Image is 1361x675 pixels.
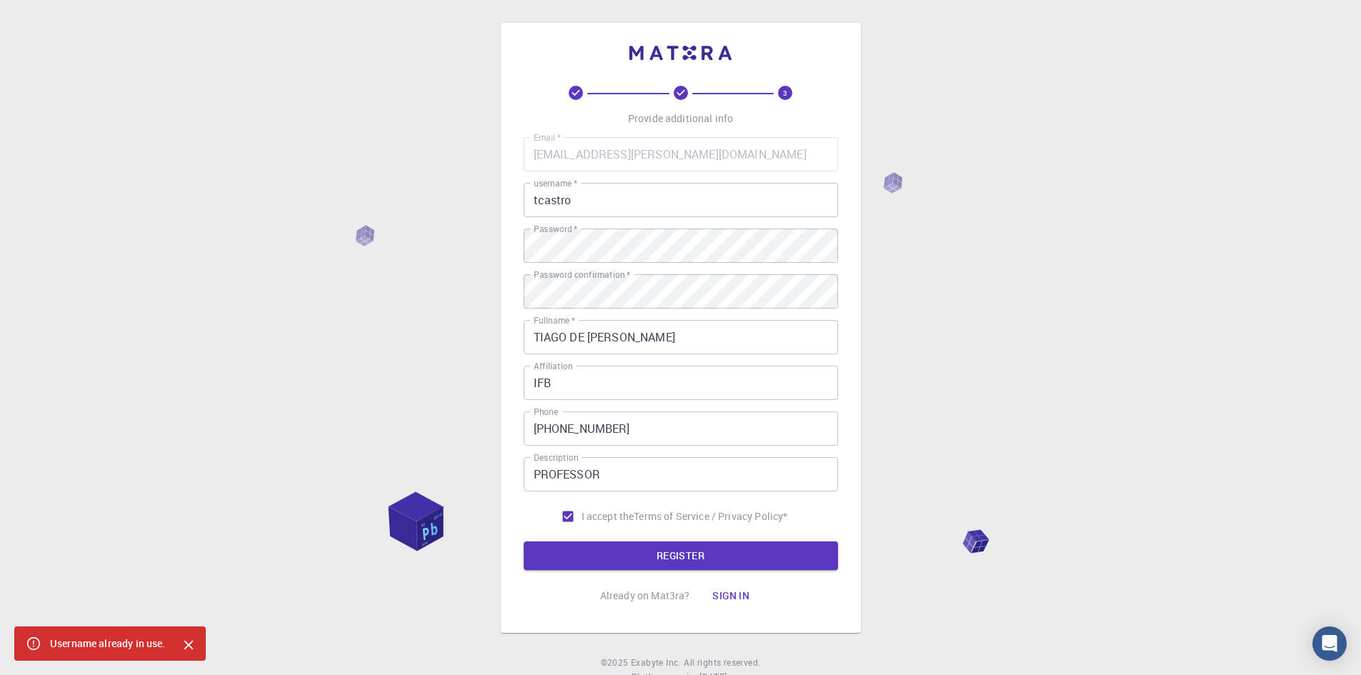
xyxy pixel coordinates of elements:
[631,656,681,668] span: Exabyte Inc.
[534,406,558,418] label: Phone
[701,581,761,610] button: Sign in
[534,131,561,144] label: Email
[524,541,838,570] button: REGISTER
[601,656,631,670] span: © 2025
[50,631,166,656] div: Username already in use.
[534,269,630,281] label: Password confirmation
[1312,626,1347,661] div: Open Intercom Messenger
[783,88,787,98] text: 3
[534,360,572,372] label: Affiliation
[684,656,760,670] span: All rights reserved.
[582,509,634,524] span: I accept the
[534,223,577,235] label: Password
[634,509,787,524] p: Terms of Service / Privacy Policy *
[600,589,690,603] p: Already on Mat3ra?
[534,177,577,189] label: username
[177,634,200,656] button: Close
[534,314,575,326] label: Fullname
[534,451,579,464] label: Description
[628,111,733,126] p: Provide additional info
[634,509,787,524] a: Terms of Service / Privacy Policy*
[631,656,681,670] a: Exabyte Inc.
